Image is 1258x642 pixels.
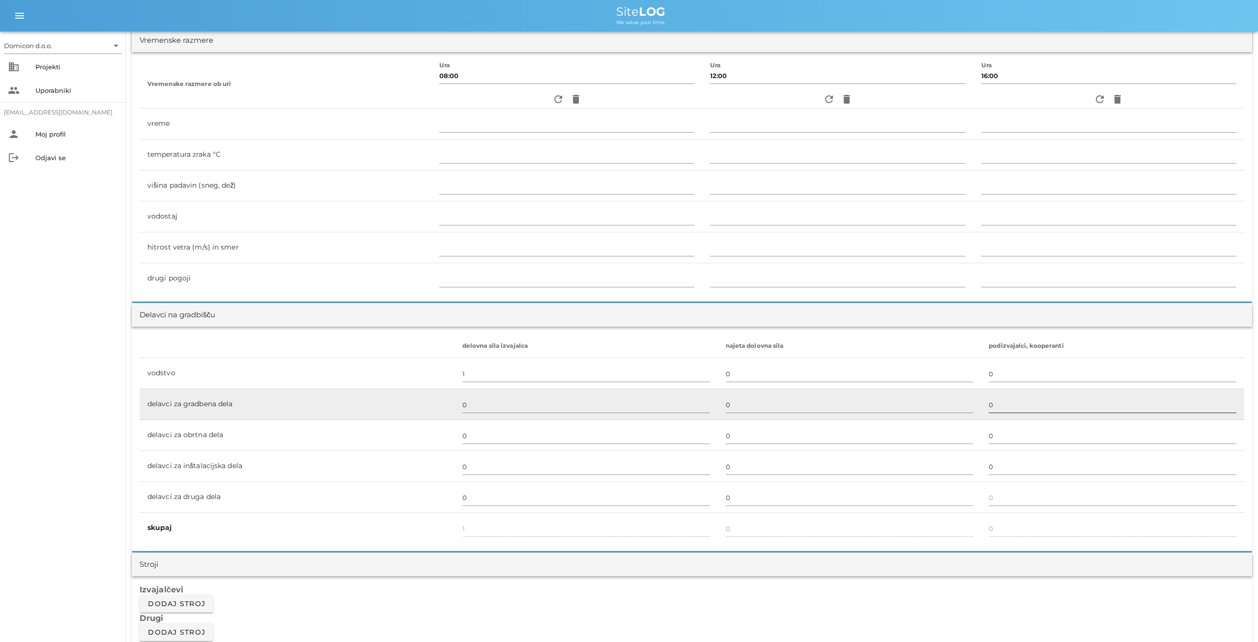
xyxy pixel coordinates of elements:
[1094,93,1106,105] i: refresh
[140,584,1244,595] h3: Izvajalčevi
[981,335,1244,358] th: podizvajalci, kooperanti
[616,4,665,19] span: Site
[989,397,1236,413] input: 0
[140,309,215,321] div: Delavci na gradbišču
[1117,536,1258,642] iframe: Chat Widget
[981,62,992,69] label: Ura
[140,613,1244,623] h3: Drugi
[462,459,710,475] input: 0
[639,4,665,19] b: LOG
[1112,93,1123,105] i: delete
[4,41,52,50] div: Domicon d.o.o.
[140,201,431,232] td: vodostaj
[14,10,26,22] i: menu
[710,62,721,69] label: Ura
[140,451,455,482] td: delavci za inštalacijska dela
[8,128,20,140] i: person
[35,130,118,138] div: Moj profil
[455,335,718,358] th: delovna sila izvajalca
[1117,536,1258,642] div: Pripomoček za klepet
[726,490,973,505] input: 0
[140,595,213,613] button: Dodaj stroj
[989,366,1236,382] input: 0
[8,152,20,164] i: logout
[989,428,1236,444] input: 0
[140,623,213,641] button: Dodaj stroj
[823,93,835,105] i: refresh
[726,366,973,382] input: 0
[140,559,158,570] div: Stroji
[35,86,118,94] div: Uporabniki
[726,428,973,444] input: 0
[140,60,431,109] th: Vremenske razmere ob uri
[140,358,455,389] td: vodstvo
[147,599,205,608] span: Dodaj stroj
[462,428,710,444] input: 0
[989,490,1236,505] input: 0
[140,420,455,451] td: delavci za obrtna dela
[147,523,172,532] b: skupaj
[140,35,213,46] div: Vremenske razmere
[570,93,582,105] i: delete
[726,397,973,413] input: 0
[616,19,665,26] span: We value your time.
[841,93,853,105] i: delete
[552,93,564,105] i: refresh
[462,366,710,382] input: 0
[8,61,20,73] i: business
[35,154,118,162] div: Odjavi se
[140,232,431,263] td: hitrost vetra (m/s) in smer
[110,40,122,52] i: arrow_drop_down
[140,482,455,513] td: delavci za druga dela
[726,459,973,475] input: 0
[140,389,455,420] td: delavci za gradbena dela
[462,490,710,505] input: 0
[462,397,710,413] input: 0
[439,62,450,69] label: Ura
[718,335,981,358] th: najeta dolovna sila
[140,263,431,294] td: drugi pogoji
[4,38,122,54] div: Domicon d.o.o.
[147,628,205,637] span: Dodaj stroj
[140,140,431,170] td: temperatura zraka °C
[8,84,20,96] i: people
[140,109,431,140] td: vreme
[35,63,118,71] div: Projekti
[140,170,431,201] td: višina padavin (sneg, dež)
[989,459,1236,475] input: 0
